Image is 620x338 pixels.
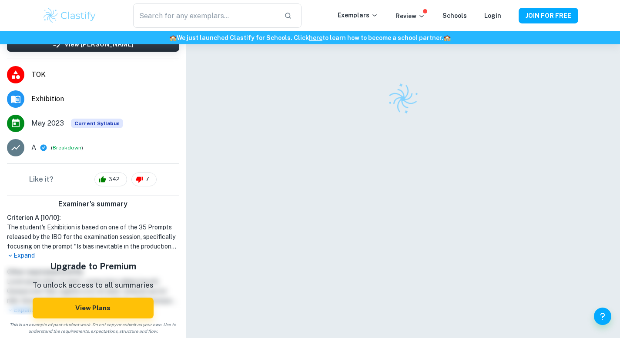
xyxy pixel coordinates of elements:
[3,199,183,209] h6: Examiner's summary
[31,94,179,104] span: Exhibition
[594,308,611,325] button: Help and Feedback
[31,70,179,80] span: TOK
[104,175,124,184] span: 342
[309,34,322,41] a: here
[33,298,154,318] button: View Plans
[33,280,154,291] p: To unlock access to all summaries
[33,260,154,273] h5: Upgrade to Premium
[7,37,179,52] button: View [PERSON_NAME]
[53,144,81,152] button: Breakdown
[2,33,618,43] h6: We just launched Clastify for Schools. Click to learn how to become a school partner.
[7,222,179,251] h1: The student's Exhibition is based on one of the 35 Prompts released by the IBO for the examinatio...
[64,40,134,49] h6: View [PERSON_NAME]
[169,34,177,41] span: 🏫
[133,3,277,28] input: Search for any exemplars...
[443,34,451,41] span: 🏫
[31,142,36,153] p: A
[31,118,64,129] span: May 2023
[131,172,157,186] div: 7
[338,10,378,20] p: Exemplars
[519,8,578,23] button: JOIN FOR FREE
[484,12,501,19] a: Login
[71,119,123,128] span: Current Syllabus
[3,321,183,335] span: This is an example of past student work. Do not copy or submit as your own. Use to understand the...
[71,119,123,128] div: This exemplar is based on the current syllabus. Feel free to refer to it for inspiration/ideas wh...
[29,174,54,185] h6: Like it?
[94,172,127,186] div: 342
[442,12,467,19] a: Schools
[7,251,179,260] p: Expand
[42,7,97,24] img: Clastify logo
[51,144,83,152] span: ( )
[141,175,154,184] span: 7
[395,11,425,21] p: Review
[7,213,179,222] h6: Criterion A [ 10 / 10 ]:
[382,78,424,119] img: Clastify logo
